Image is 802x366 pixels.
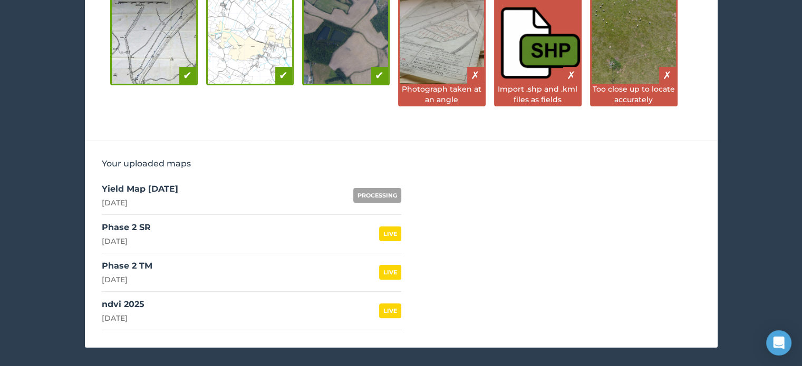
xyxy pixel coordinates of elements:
div: [DATE] [102,197,178,208]
div: ✔ [371,67,388,84]
div: ✗ [467,67,484,84]
div: PROCESSING [353,188,401,203]
div: LIVE [379,265,401,280]
div: ✗ [563,67,580,84]
div: ✔ [179,67,196,84]
div: ndvi 2025 [102,298,144,311]
a: ndvi 2025[DATE]LIVE [102,292,401,330]
a: Yield Map [DATE][DATE]PROCESSING [102,176,401,215]
div: Import .shp and .kml files as fields [496,84,580,105]
a: Phase 2 SR[DATE]LIVE [102,215,401,253]
div: ✗ [659,67,676,84]
div: Phase 2 SR [102,221,151,234]
div: Phase 2 TM [102,260,152,272]
div: Too close up to locate accurately [592,84,676,105]
h3: Your uploaded maps [102,157,701,170]
div: Yield Map [DATE] [102,183,178,195]
div: LIVE [379,226,401,241]
a: Phase 2 TM[DATE]LIVE [102,253,401,292]
div: Photograph taken at an angle [400,84,484,105]
div: [DATE] [102,236,151,246]
div: Open Intercom Messenger [766,330,791,355]
div: ✔ [275,67,292,84]
div: LIVE [379,303,401,318]
div: [DATE] [102,313,144,323]
div: [DATE] [102,274,152,285]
